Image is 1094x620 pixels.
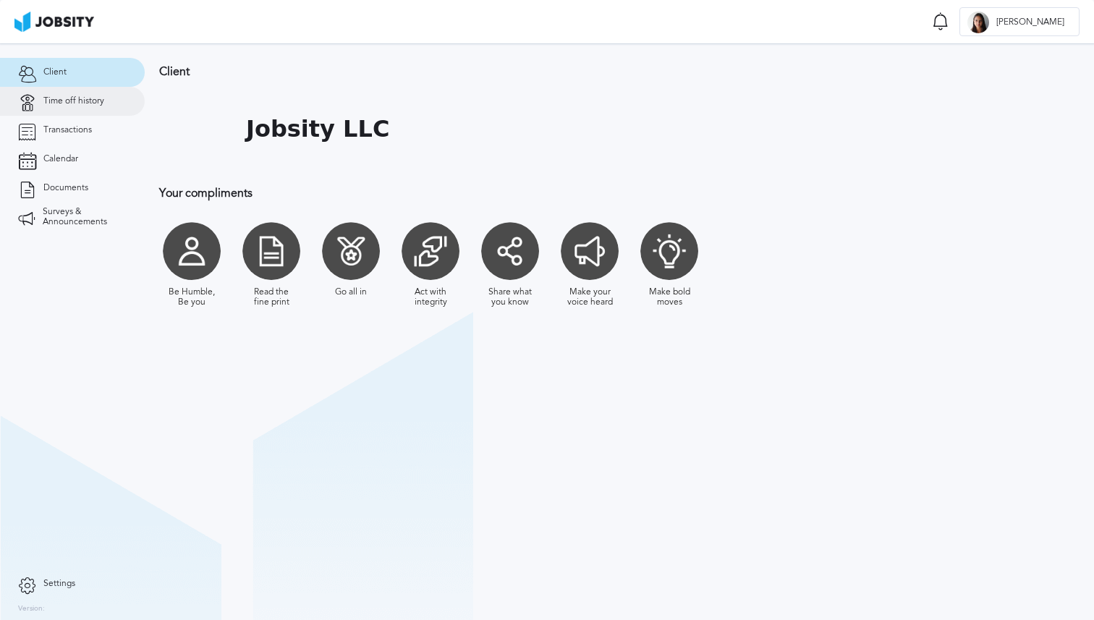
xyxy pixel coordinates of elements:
[335,287,367,297] div: Go all in
[14,12,94,32] img: ab4bad089aa723f57921c736e9817d99.png
[43,183,88,193] span: Documents
[644,287,695,307] div: Make bold moves
[405,287,456,307] div: Act with integrity
[564,287,615,307] div: Make your voice heard
[43,125,92,135] span: Transactions
[159,65,944,78] h3: Client
[246,116,389,143] h1: Jobsity LLC
[159,187,944,200] h3: Your compliments
[989,17,1072,27] span: [PERSON_NAME]
[43,207,127,227] span: Surveys & Announcements
[959,7,1080,36] button: J[PERSON_NAME]
[18,605,45,613] label: Version:
[43,67,67,77] span: Client
[43,154,78,164] span: Calendar
[485,287,535,307] div: Share what you know
[967,12,989,33] div: J
[43,579,75,589] span: Settings
[246,287,297,307] div: Read the fine print
[166,287,217,307] div: Be Humble, Be you
[43,96,104,106] span: Time off history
